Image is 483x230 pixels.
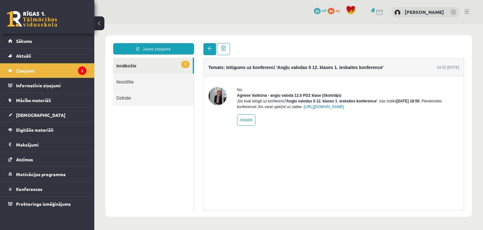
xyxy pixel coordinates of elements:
[16,63,86,78] legend: Ziņojumi
[8,34,86,48] a: Sākums
[16,137,86,152] legend: Maksājumi
[8,49,86,63] a: Aktuāli
[16,78,86,93] legend: Informatīvie ziņojumi
[16,38,32,44] span: Sākums
[8,137,86,152] a: Maksājumi
[143,74,365,85] div: Jūs esat ielūgti uz konferenci , kas notiks . Pievienoties konferencei Jūs varat spiežot uz saites -
[143,90,161,101] a: Atbildēt
[8,123,86,137] a: Digitālie materiāli
[19,19,100,30] a: Jauns ziņojums
[405,9,444,15] a: [PERSON_NAME]
[143,63,365,68] div: No:
[342,40,365,46] div: 14:32 [DATE]
[114,41,289,46] h4: Temats: Ielūgums uz konferenci 'Angļu valodas II 12. klases 1. ieskaites konference'
[19,33,98,49] a: 1Ienākošie
[394,9,401,16] img: Alisa Griščuka
[87,37,95,44] span: 1
[302,75,325,79] b: [DATE] 18:55
[8,78,86,93] a: Informatīvie ziņojumi
[8,182,86,196] a: Konferences
[8,152,86,167] a: Atzīmes
[19,49,99,66] a: Nosūtītie
[7,11,57,27] a: Rīgas 1. Tālmācības vidusskola
[8,197,86,211] a: Proktoringa izmēģinājums
[314,8,327,13] a: 25 mP
[191,75,283,79] b: 'Angļu valodas II 12. klases 1. ieskaites konference'
[16,112,65,118] span: [DEMOGRAPHIC_DATA]
[19,66,99,82] a: Dzēstie
[8,108,86,122] a: [DEMOGRAPHIC_DATA]
[8,93,86,107] a: Mācību materiāli
[8,63,86,78] a: Ziņojumi2
[322,8,327,13] span: mP
[16,127,53,133] span: Digitālie materiāli
[16,171,66,177] span: Motivācijas programma
[16,53,31,59] span: Aktuāli
[210,80,250,85] a: [URL][DOMAIN_NAME]
[16,97,51,103] span: Mācību materiāli
[328,8,335,14] span: 80
[78,66,86,75] i: 2
[114,63,132,81] img: Agnese Vaškūna - angļu valoda 12.b PDZ klase
[16,201,71,207] span: Proktoringa izmēģinājums
[8,167,86,181] a: Motivācijas programma
[16,186,42,192] span: Konferences
[328,8,343,13] a: 80 xp
[336,8,340,13] span: xp
[143,69,247,73] strong: Agnese Vaškūna - angļu valoda 12.b PDZ klase (Skolotājs)
[314,8,321,14] span: 25
[16,157,33,162] span: Atzīmes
